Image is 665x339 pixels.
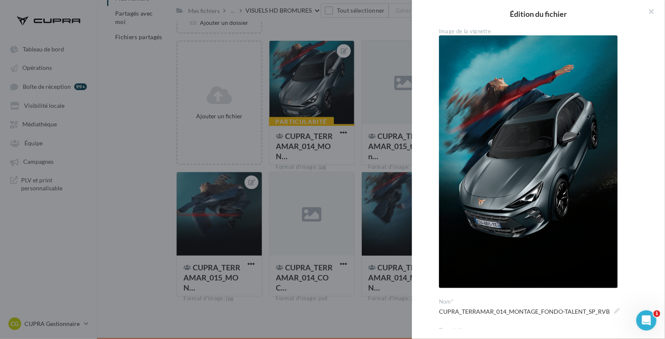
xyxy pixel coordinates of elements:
iframe: Intercom live chat [636,310,657,331]
div: Image de la vignette [439,28,645,35]
span: CUPRA_TERRAMAR_014_MONTAGE_FONDO-TALENT_SP_RVB [439,306,620,318]
h2: Édition du fichier [425,10,652,18]
div: Description [439,327,645,334]
img: CUPRA_TERRAMAR_014_MONTAGE_FONDO-TALENT_SP_RVB [439,35,618,288]
span: 1 [654,310,660,317]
